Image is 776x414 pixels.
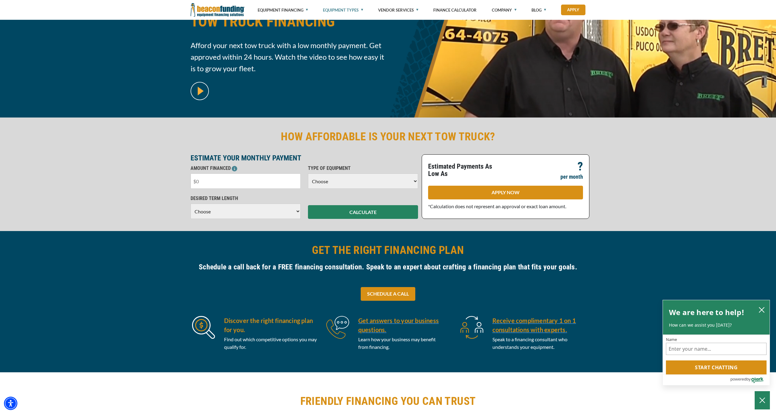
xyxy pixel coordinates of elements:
[560,173,583,181] p: per month
[191,174,301,189] input: $0
[492,316,586,334] a: Receive complimentary 1 on 1 consultations with experts.
[308,165,418,172] p: TYPE OF EQUIPMENT
[428,163,502,177] p: Estimated Payments As Low As
[757,305,767,314] button: close chatbox
[428,186,583,199] a: APPLY NOW
[191,394,586,408] h2: FRIENDLY FINANCING YOU CAN TRUST
[308,205,418,219] button: CALCULATE
[191,154,418,162] p: ESTIMATE YOUR MONTHLY PAYMENT
[669,322,763,328] p: How can we assist you [DATE]?
[428,203,566,209] span: *Calculation does not represent an approval or exact loan amount.
[191,40,384,74] span: Afford your next tow truck with a low monthly payment. Get approved within 24 hours. Watch the vi...
[492,336,567,350] span: Speak to a financing consultant who understands your equipment.
[191,13,384,30] span: TOW TRUCK FINANCING
[730,375,770,385] a: Powered by Olark - open in a new tab
[4,397,17,410] div: Accessibility Menu
[191,82,209,100] img: video modal pop-up play button
[666,343,767,355] input: Name
[191,262,586,272] h4: Schedule a call back for a FREE financing consultation. Speak to an expert about crafting a finan...
[191,243,586,257] h2: GET THE RIGHT FINANCING PLAN
[358,316,452,334] a: Get answers to your business questions.
[666,338,767,342] label: Name
[361,287,415,301] a: SCHEDULE A CALL - open in a new tab
[746,375,751,383] span: by
[561,5,585,15] a: Apply
[578,163,583,170] p: ?
[663,300,770,386] div: olark chatbox
[191,130,586,144] h2: HOW AFFORDABLE IS YOUR NEXT TOW TRUCK?
[755,391,770,409] button: Close Chatbox
[191,165,301,172] p: AMOUNT FINANCED
[730,375,746,383] span: powered
[191,195,301,202] p: DESIRED TERM LENGTH
[669,306,744,318] h2: We are here to help!
[358,336,436,350] span: Learn how your business may benefit from financing.
[666,360,767,374] button: Start chatting
[224,316,317,334] h5: Discover the right financing plan for you.
[224,336,317,350] span: Find out which competitive options you may qualify for.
